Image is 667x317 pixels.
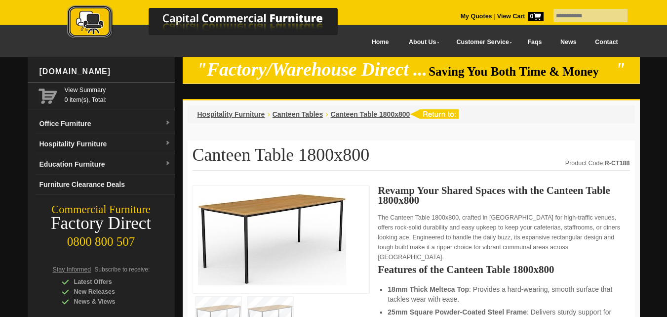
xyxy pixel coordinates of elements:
[551,31,586,53] a: News
[165,140,171,146] img: dropdown
[429,65,614,78] span: Saving You Both Time & Money
[388,308,527,316] strong: 25mm Square Powder-Coated Steel Frame
[378,185,629,205] h2: Revamp Your Shared Spaces with the Canteen Table 1800x800
[62,287,156,297] div: New Releases
[28,230,175,249] div: 0800 800 507
[53,266,91,273] span: Stay Informed
[267,109,270,119] li: ›
[62,277,156,287] div: Latest Offers
[36,175,175,195] a: Furniture Clearance Deals
[495,13,543,20] a: View Cart0
[65,85,171,95] a: View Summary
[65,85,171,103] span: 0 item(s), Total:
[605,160,630,167] strong: R-CT188
[378,213,629,262] p: The Canteen Table 1800x800, crafted in [GEOGRAPHIC_DATA] for high-traffic venues, offers rock-sol...
[586,31,627,53] a: Contact
[40,5,386,44] a: Capital Commercial Furniture Logo
[398,31,445,53] a: About Us
[94,266,150,273] span: Subscribe to receive:
[36,134,175,154] a: Hospitality Furnituredropdown
[198,191,346,285] img: Large 1800x800 canteen table with durable Melteca top for staffrooms.
[518,31,551,53] a: Faqs
[461,13,492,20] a: My Quotes
[40,5,386,41] img: Capital Commercial Furniture Logo
[497,13,544,20] strong: View Cart
[196,59,427,80] em: "Factory/Warehouse Direct ...
[28,217,175,230] div: Factory Direct
[28,203,175,217] div: Commercial Furniture
[615,59,626,80] em: "
[273,110,323,118] a: Canteen Tables
[62,297,156,307] div: News & Views
[388,284,620,304] li: : Provides a hard-wearing, smooth surface that tackles wear with ease.
[165,120,171,126] img: dropdown
[388,285,469,293] strong: 18mm Thick Melteca Top
[445,31,518,53] a: Customer Service
[36,57,175,87] div: [DOMAIN_NAME]
[528,12,544,21] span: 0
[565,158,630,168] div: Product Code:
[193,145,630,171] h1: Canteen Table 1800x800
[410,109,459,119] img: return to
[36,154,175,175] a: Education Furnituredropdown
[36,114,175,134] a: Office Furnituredropdown
[165,161,171,167] img: dropdown
[197,110,265,118] a: Hospitality Furniture
[331,110,410,118] a: Canteen Table 1800x800
[378,265,629,274] h2: Features of the Canteen Table 1800x800
[325,109,328,119] li: ›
